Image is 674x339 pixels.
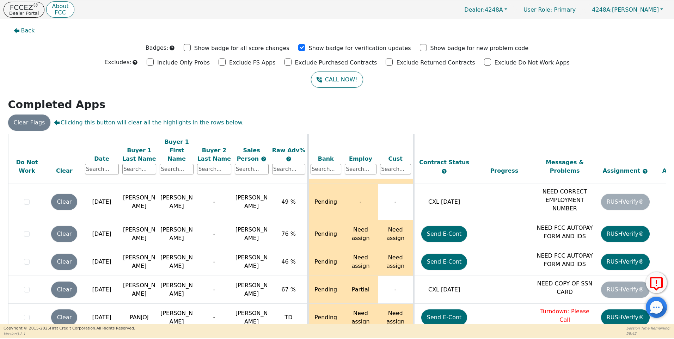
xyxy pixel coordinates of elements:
input: Search... [197,164,231,174]
button: RUSHVerify® [601,309,650,326]
p: FCC [52,10,68,16]
button: Clear [51,254,77,270]
td: Need assign [378,220,413,248]
span: [PERSON_NAME] [235,226,268,241]
span: 4248A: [592,6,612,13]
p: Show badge for verification updates [309,44,411,53]
p: Exclude Do Not Work Apps [495,58,570,67]
span: 67 % [281,286,296,293]
p: Version 3.2.1 [4,331,135,337]
div: Do Not Work [10,158,44,175]
button: Send E-Cont [421,226,467,242]
div: Buyer 1 Last Name [122,146,156,163]
td: - [343,184,378,220]
p: Turndown: Please Call [536,307,593,324]
strong: Completed Apps [8,98,106,111]
span: [PERSON_NAME] [235,282,268,297]
p: Dealer Portal [9,11,39,16]
div: Date [85,154,119,163]
td: Need assign [343,304,378,332]
td: [PERSON_NAME] [158,276,195,304]
input: Search... [160,164,194,174]
span: TD [285,314,293,321]
p: NEED CORRECT EMPLOYMENT NUMBER [536,187,593,213]
button: Report Error to FCC [646,272,667,293]
button: Send E-Cont [421,309,467,326]
input: Search... [380,164,411,174]
td: Need assign [378,304,413,332]
button: 4248A:[PERSON_NAME] [584,4,670,15]
button: Clear [51,194,77,210]
td: [DATE] [83,248,121,276]
p: Exclude Purchased Contracts [295,58,377,67]
p: 58:42 [626,331,670,336]
td: - [378,184,413,220]
input: Search... [311,164,342,174]
td: Pending [308,184,343,220]
td: Need assign [343,248,378,276]
button: FCCEZ®Dealer Portal [4,2,44,18]
sup: ® [33,2,38,8]
td: [PERSON_NAME] [158,304,195,332]
div: Buyer 2 Last Name [197,146,231,163]
td: [PERSON_NAME] [158,248,195,276]
button: CALL NOW! [311,72,363,88]
td: [DATE] [83,304,121,332]
td: CXL [DATE] [413,276,474,304]
span: 49 % [281,198,296,205]
span: [PERSON_NAME] [235,254,268,269]
input: Search... [122,164,156,174]
td: - [195,248,233,276]
span: [PERSON_NAME] [235,194,268,209]
td: [DATE] [83,276,121,304]
span: 46 % [281,258,296,265]
div: Messages & Problems [536,158,593,175]
span: Dealer: [464,6,485,13]
button: Clear [51,282,77,298]
td: PANJOJ [121,304,158,332]
p: Show badge for new problem code [430,44,529,53]
td: [DATE] [83,220,121,248]
input: Search... [272,164,305,174]
div: Progress [476,167,533,175]
span: Back [21,26,35,35]
span: [PERSON_NAME] [592,6,659,13]
input: Search... [235,164,269,174]
p: NEED COPY OF SSN CARD [536,279,593,296]
div: Clear [47,167,81,175]
td: [PERSON_NAME] [158,220,195,248]
p: NEED FCC AUTOPAY FORM AND IDS [536,252,593,269]
p: Show badge for all score changes [194,44,289,53]
span: 76 % [281,230,296,237]
td: - [195,304,233,332]
p: FCCEZ [9,4,39,11]
button: AboutFCC [46,1,74,18]
div: Bank [311,154,342,163]
button: Clear Flags [8,115,51,131]
span: Clicking this button will clear all the highlights in the rows below. [54,118,244,127]
span: Sales Person [237,147,261,162]
span: Contract Status [419,159,469,166]
button: Send E-Cont [421,254,467,270]
span: Raw Adv% [272,147,305,153]
td: [PERSON_NAME] [121,276,158,304]
td: Need assign [343,220,378,248]
button: Dealer:4248A [457,4,515,15]
div: Buyer 1 First Name [160,137,194,163]
td: [PERSON_NAME] [121,248,158,276]
p: Exclude Returned Contracts [396,58,475,67]
div: Cust [380,154,411,163]
button: Back [8,23,41,39]
span: 4248A [464,6,503,13]
td: - [195,220,233,248]
td: Pending [308,248,343,276]
p: Badges: [146,44,168,52]
td: Pending [308,276,343,304]
td: [PERSON_NAME] [158,184,195,220]
p: NEED FCC AUTOPAY FORM AND IDS [536,224,593,241]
